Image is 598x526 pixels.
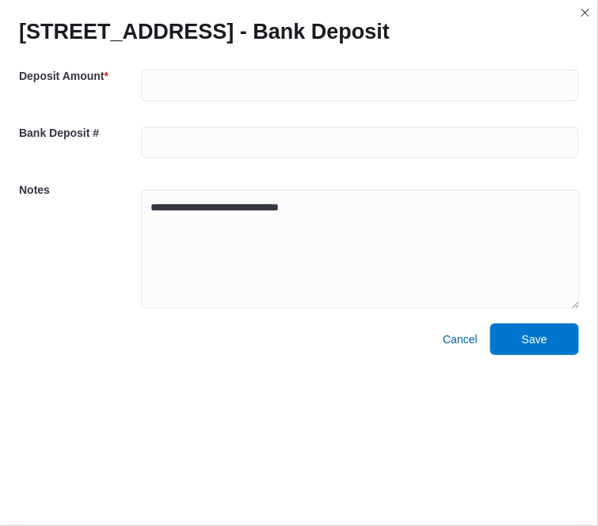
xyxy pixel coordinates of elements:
h5: Bank Deposit # [19,117,138,149]
span: Save [522,331,547,347]
h5: Notes [19,174,138,206]
h5: Deposit Amount [19,60,138,92]
h1: [STREET_ADDRESS] - Bank Deposit [19,19,390,44]
button: Save [490,324,579,355]
button: Closes this modal window [576,3,595,22]
span: Cancel [443,331,478,347]
button: Cancel [436,324,484,355]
